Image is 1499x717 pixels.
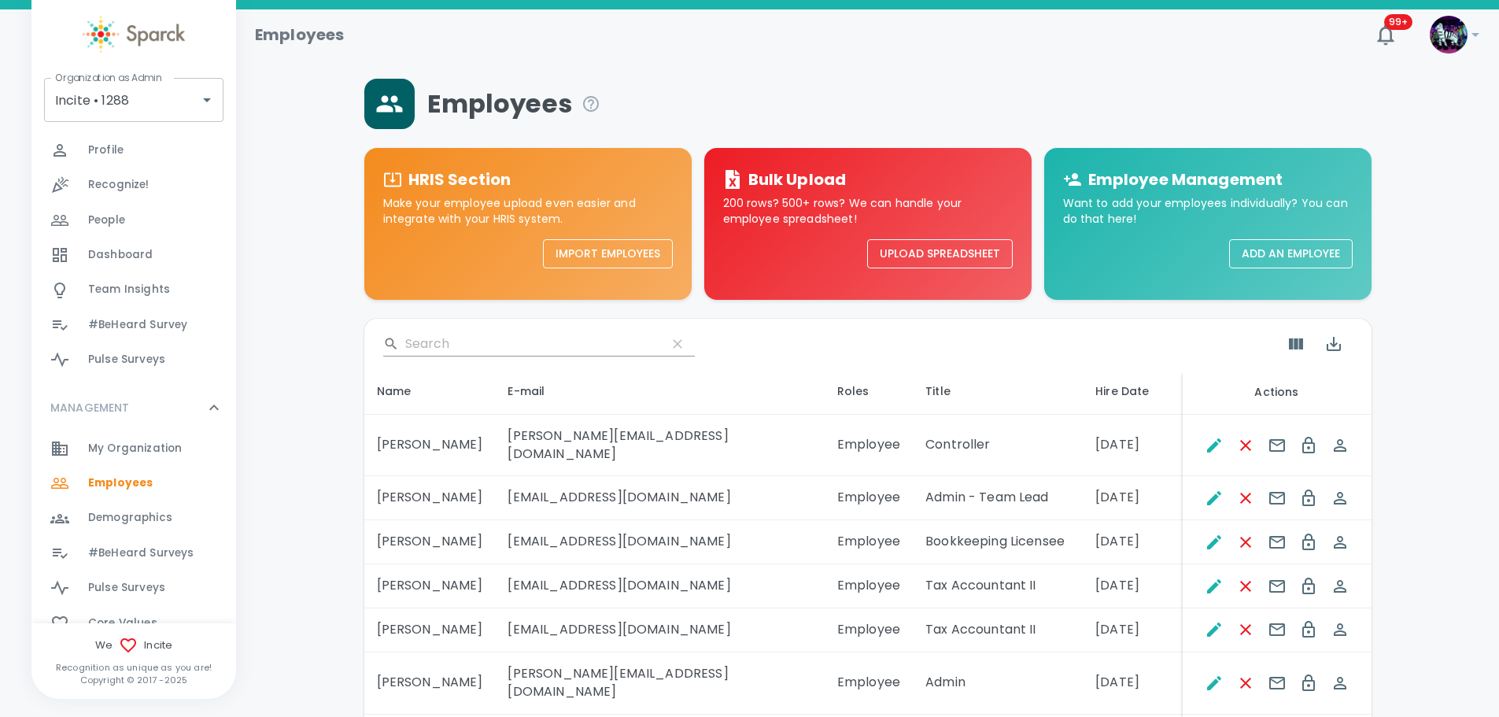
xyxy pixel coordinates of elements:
span: Employees [88,475,153,491]
a: Sparck logo [31,16,236,53]
button: Remove Employee [1230,482,1261,514]
td: [PERSON_NAME] [364,608,496,652]
button: Send E-mails [1261,482,1293,514]
td: Tax Accountant II [913,608,1083,652]
span: #BeHeard Survey [88,317,187,333]
div: Title [925,382,1070,401]
button: Spoof This Employee [1324,614,1356,645]
button: Upload Spreadsheet [867,239,1013,268]
td: [DATE] [1083,415,1182,477]
a: Employees [31,466,236,501]
button: Spoof This Employee [1324,430,1356,461]
td: Admin [913,652,1083,715]
button: Remove Employee [1230,430,1261,461]
span: Team Insights [88,282,170,298]
td: [EMAIL_ADDRESS][DOMAIN_NAME] [495,564,824,608]
button: Edit [1198,527,1230,558]
button: Change Password [1293,667,1324,699]
td: Employee [825,415,913,477]
td: [PERSON_NAME] [364,564,496,608]
td: [PERSON_NAME] [364,415,496,477]
button: Spoof This Employee [1324,667,1356,699]
p: Recognition as unique as you are! [31,661,236,674]
button: Change Password [1293,614,1324,645]
td: Bookkeeping Licensee [913,520,1083,564]
a: Pulse Surveys [31,342,236,377]
button: Spoof This Employee [1324,482,1356,514]
a: People [31,203,236,238]
td: [EMAIL_ADDRESS][DOMAIN_NAME] [495,520,824,564]
p: MANAGEMENT [50,400,130,416]
a: My Organization [31,431,236,466]
td: [PERSON_NAME] [364,476,496,520]
span: My Organization [88,441,182,456]
td: [PERSON_NAME][EMAIL_ADDRESS][DOMAIN_NAME] [495,652,824,715]
button: Show Columns [1277,325,1315,363]
span: Dashboard [88,247,153,263]
td: [EMAIL_ADDRESS][DOMAIN_NAME] [495,608,824,652]
button: Remove Employee [1230,614,1261,645]
button: Send E-mails [1261,430,1293,461]
button: Edit [1198,614,1230,645]
a: Core Values [31,606,236,641]
button: Export [1315,325,1353,363]
button: Remove Employee [1230,667,1261,699]
img: Sparck logo [83,16,185,53]
button: Edit [1198,571,1230,602]
td: Employee [825,608,913,652]
span: Pulse Surveys [88,580,165,596]
a: #BeHeard Surveys [31,536,236,571]
input: Search [405,331,654,357]
a: Pulse Surveys [31,571,236,605]
a: Team Insights [31,272,236,307]
span: Employees [427,88,600,120]
td: [EMAIL_ADDRESS][DOMAIN_NAME] [495,476,824,520]
button: Edit [1198,430,1230,461]
button: Change Password [1293,571,1324,602]
td: Admin - Team Lead [913,476,1083,520]
span: We Incite [31,636,236,655]
td: Employee [825,564,913,608]
button: Change Password [1293,527,1324,558]
a: Recognize! [31,168,236,202]
button: Edit [1198,482,1230,514]
button: Spoof This Employee [1324,527,1356,558]
a: Profile [31,133,236,168]
td: [PERSON_NAME][EMAIL_ADDRESS][DOMAIN_NAME] [495,415,824,477]
div: Hire Date [1095,382,1169,401]
td: Employee [825,652,913,715]
p: Want to add your employees individually? You can do that here! [1063,195,1353,227]
h6: HRIS Section [408,167,511,192]
button: Spoof This Employee [1324,571,1356,602]
td: [DATE] [1083,652,1182,715]
svg: Search [383,336,399,352]
span: #BeHeard Surveys [88,545,194,561]
td: Tax Accountant II [913,564,1083,608]
span: 99+ [1384,14,1412,30]
h6: Employee Management [1088,167,1283,192]
a: Demographics [31,501,236,535]
td: [DATE] [1083,608,1182,652]
div: Dashboard [31,238,236,272]
div: E-mail [508,382,811,401]
p: Copyright © 2017 - 2025 [31,674,236,686]
button: Send E-mails [1261,667,1293,699]
button: Add an Employee [1229,239,1353,268]
button: Remove Employee [1230,527,1261,558]
div: #BeHeard Survey [31,308,236,342]
td: Controller [913,415,1083,477]
td: [DATE] [1083,520,1182,564]
h6: Bulk Upload [748,167,847,192]
span: Demographics [88,510,172,526]
button: Change Password [1293,430,1324,461]
td: [PERSON_NAME] [364,652,496,715]
button: Open [196,89,218,111]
